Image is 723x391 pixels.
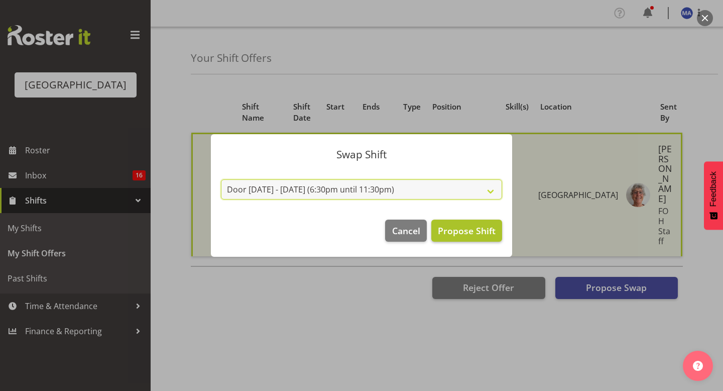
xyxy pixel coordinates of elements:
button: Propose Shift [431,220,502,242]
span: Cancel [392,224,420,237]
span: Feedback [709,171,718,207]
button: Feedback - Show survey [704,161,723,230]
span: Propose Shift [438,225,496,237]
button: Cancel [385,220,426,242]
img: help-xxl-2.png [693,361,703,371]
p: Swap Shift [221,149,502,160]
